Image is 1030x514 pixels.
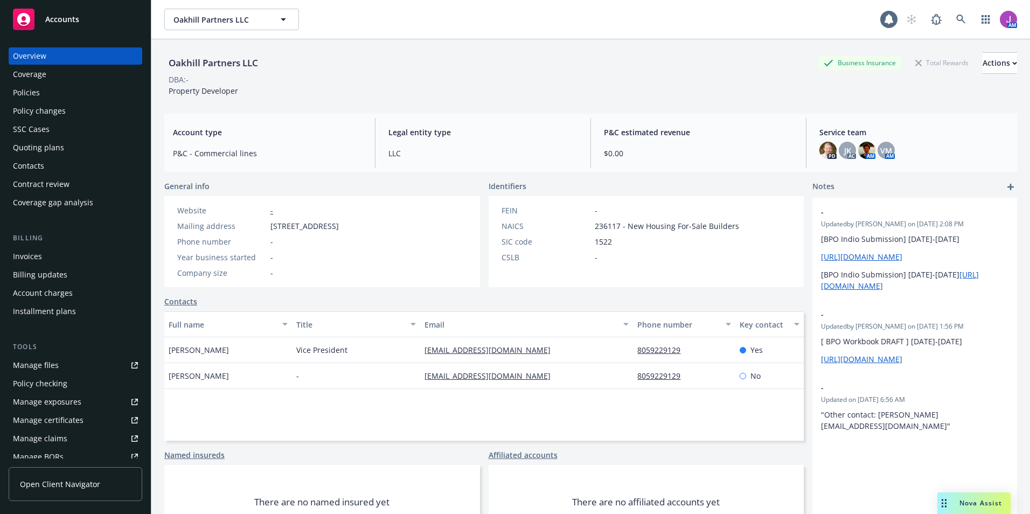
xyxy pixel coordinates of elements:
a: [URL][DOMAIN_NAME] [821,354,902,364]
span: Service team [819,127,1008,138]
a: Coverage gap analysis [9,194,142,211]
span: - [270,252,273,263]
span: - [821,309,980,320]
a: 8059229129 [637,371,689,381]
div: Full name [169,319,276,330]
a: Contacts [164,296,197,307]
a: add [1004,180,1017,193]
div: Phone number [637,319,719,330]
div: Website [177,205,266,216]
div: Account charges [13,284,73,302]
div: Title [296,319,403,330]
button: Actions [983,52,1017,74]
a: Billing updates [9,266,142,283]
div: Policy changes [13,102,66,120]
a: Affiliated accounts [489,449,558,461]
a: Policies [9,84,142,101]
img: photo [1000,11,1017,28]
span: - [296,370,299,381]
a: Manage BORs [9,448,142,466]
a: Search [950,9,972,30]
div: Coverage gap analysis [13,194,93,211]
span: - [821,382,980,393]
span: Property Developer [169,86,238,96]
div: Invoices [13,248,42,265]
span: Yes [750,344,763,356]
div: Manage claims [13,430,67,447]
div: -Updatedby [PERSON_NAME] on [DATE] 1:56 PM[ BPO Workbook DRAFT ] [DATE]-[DATE][URL][DOMAIN_NAME] [812,300,1017,373]
a: Policy changes [9,102,142,120]
div: Key contact [740,319,788,330]
div: Installment plans [13,303,76,320]
span: - [595,252,597,263]
div: Manage certificates [13,412,83,429]
span: Updated on [DATE] 6:56 AM [821,395,1008,405]
span: - [595,205,597,216]
span: P&C - Commercial lines [173,148,362,159]
a: [EMAIL_ADDRESS][DOMAIN_NAME] [424,345,559,355]
a: Coverage [9,66,142,83]
div: Total Rewards [910,56,974,70]
div: Year business started [177,252,266,263]
img: photo [819,142,837,159]
a: Accounts [9,4,142,34]
span: VM [880,145,892,156]
a: Policy checking [9,375,142,392]
span: - [270,236,273,247]
span: "Other contact: [PERSON_NAME] [EMAIL_ADDRESS][DOMAIN_NAME]" [821,409,956,431]
div: FEIN [502,205,590,216]
div: Overview [13,47,46,65]
a: Contacts [9,157,142,175]
a: Overview [9,47,142,65]
span: Oakhill Partners LLC [173,14,267,25]
a: [EMAIL_ADDRESS][DOMAIN_NAME] [424,371,559,381]
a: Account charges [9,284,142,302]
div: Coverage [13,66,46,83]
span: Account type [173,127,362,138]
div: Tools [9,342,142,352]
a: SSC Cases [9,121,142,138]
a: Manage claims [9,430,142,447]
div: -Updated on [DATE] 6:56 AM"Other contact: [PERSON_NAME] [EMAIL_ADDRESS][DOMAIN_NAME]" [812,373,1017,440]
span: Updated by [PERSON_NAME] on [DATE] 2:08 PM [821,219,1008,229]
span: There are no affiliated accounts yet [572,496,720,509]
button: Key contact [735,311,804,337]
div: Policies [13,84,40,101]
span: Open Client Navigator [20,478,100,490]
div: Manage files [13,357,59,374]
div: SIC code [502,236,590,247]
span: - [270,267,273,279]
a: 8059229129 [637,345,689,355]
button: Oakhill Partners LLC [164,9,299,30]
div: Contacts [13,157,44,175]
span: 1522 [595,236,612,247]
div: -Updatedby [PERSON_NAME] on [DATE] 2:08 PM[BPO Indio Submission] [DATE]-[DATE][URL][DOMAIN_NAME][... [812,198,1017,300]
button: Email [420,311,634,337]
img: photo [858,142,875,159]
span: Nova Assist [959,498,1002,508]
a: Manage exposures [9,393,142,411]
div: Billing updates [13,266,67,283]
a: Switch app [975,9,997,30]
div: Email [424,319,617,330]
div: NAICS [502,220,590,232]
p: [BPO Indio Submission] [DATE]-[DATE] [821,269,1008,291]
div: SSC Cases [13,121,50,138]
a: Named insureds [164,449,225,461]
button: Phone number [633,311,735,337]
div: Contract review [13,176,69,193]
div: Manage exposures [13,393,81,411]
div: Company size [177,267,266,279]
span: Notes [812,180,834,193]
div: Oakhill Partners LLC [164,56,262,70]
span: [PERSON_NAME] [169,370,229,381]
button: Nova Assist [937,492,1011,514]
div: Billing [9,233,142,244]
a: Contract review [9,176,142,193]
span: 236117 - New Housing For-Sale Builders [595,220,739,232]
span: LLC [388,148,577,159]
span: Identifiers [489,180,526,192]
span: [PERSON_NAME] [169,344,229,356]
div: Phone number [177,236,266,247]
span: No [750,370,761,381]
